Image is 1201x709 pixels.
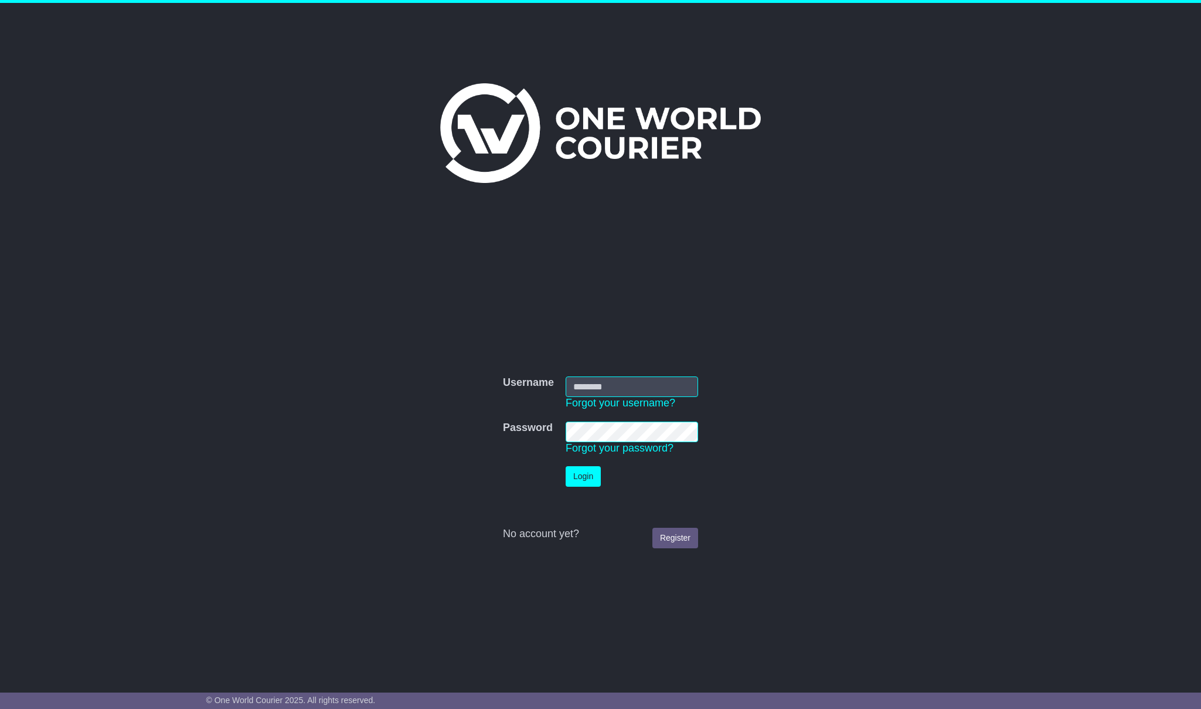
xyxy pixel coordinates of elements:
[566,442,673,454] a: Forgot your password?
[652,528,698,548] a: Register
[503,528,698,541] div: No account yet?
[566,397,675,409] a: Forgot your username?
[566,466,601,487] button: Login
[206,696,376,705] span: © One World Courier 2025. All rights reserved.
[503,376,554,389] label: Username
[440,83,760,183] img: One World
[503,422,553,435] label: Password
